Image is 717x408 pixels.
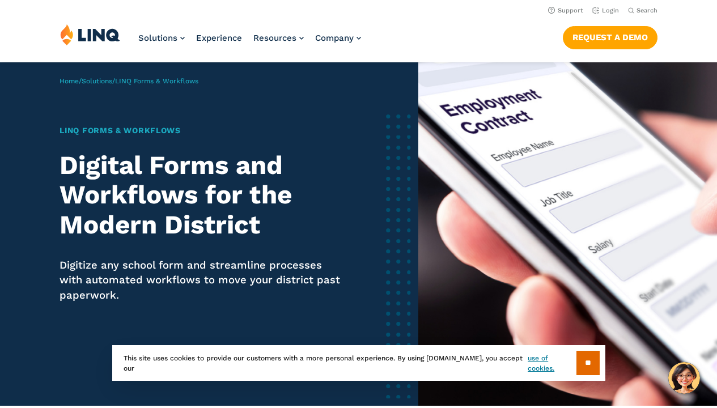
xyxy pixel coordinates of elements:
[418,62,717,406] img: LINQ Forms & Workflows
[60,258,342,303] p: Digitize any school form and streamline processes with automated workflows to move your district ...
[60,77,198,85] span: / /
[60,77,79,85] a: Home
[563,24,657,49] nav: Button Navigation
[628,6,657,15] button: Open Search Bar
[592,7,619,14] a: Login
[60,24,120,45] img: LINQ | K‑12 Software
[528,353,576,373] a: use of cookies.
[112,345,605,381] div: This site uses cookies to provide our customers with a more personal experience. By using [DOMAIN...
[315,33,361,43] a: Company
[115,77,198,85] span: LINQ Forms & Workflows
[138,24,361,61] nav: Primary Navigation
[637,7,657,14] span: Search
[668,362,700,394] button: Hello, have a question? Let’s chat.
[548,7,583,14] a: Support
[60,151,342,240] h2: Digital Forms and Workflows for the Modern District
[60,125,342,137] h1: LINQ Forms & Workflows
[138,33,177,43] span: Solutions
[563,26,657,49] a: Request a Demo
[138,33,185,43] a: Solutions
[253,33,304,43] a: Resources
[196,33,242,43] a: Experience
[315,33,354,43] span: Company
[82,77,112,85] a: Solutions
[253,33,296,43] span: Resources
